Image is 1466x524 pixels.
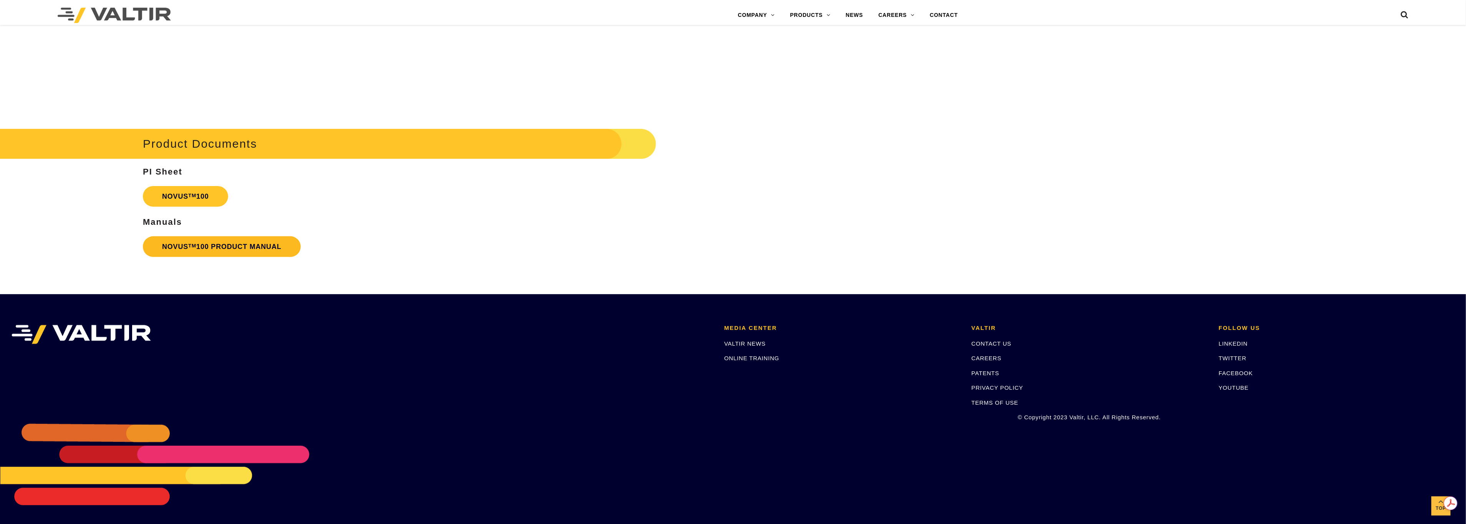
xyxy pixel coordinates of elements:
[971,384,1023,391] a: PRIVACY POLICY
[12,325,151,344] img: VALTIR
[838,8,871,23] a: NEWS
[871,8,922,23] a: CAREERS
[143,167,182,176] strong: PI Sheet
[971,355,1001,361] a: CAREERS
[724,340,766,347] a: VALTIR NEWS
[1431,504,1451,513] span: Top
[188,243,196,249] sup: TM
[143,236,301,257] a: NOVUSTM100 PRODUCT MANUAL
[58,8,171,23] img: Valtir
[1219,384,1249,391] a: YOUTUBE
[971,370,999,376] a: PATENTS
[143,217,182,227] strong: Manuals
[730,8,782,23] a: COMPANY
[188,193,196,198] sup: TM
[1219,325,1454,331] h2: FOLLOW US
[1219,370,1253,376] a: FACEBOOK
[971,399,1018,406] a: TERMS OF USE
[1431,496,1451,516] a: Top
[971,340,1011,347] a: CONTACT US
[724,325,960,331] h2: MEDIA CENTER
[971,325,1207,331] h2: VALTIR
[782,8,838,23] a: PRODUCTS
[1219,355,1246,361] a: TWITTER
[1219,340,1248,347] a: LINKEDIN
[922,8,966,23] a: CONTACT
[143,186,228,207] a: NOVUSTM100
[724,355,779,361] a: ONLINE TRAINING
[971,413,1207,422] p: © Copyright 2023 Valtir, LLC. All Rights Reserved.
